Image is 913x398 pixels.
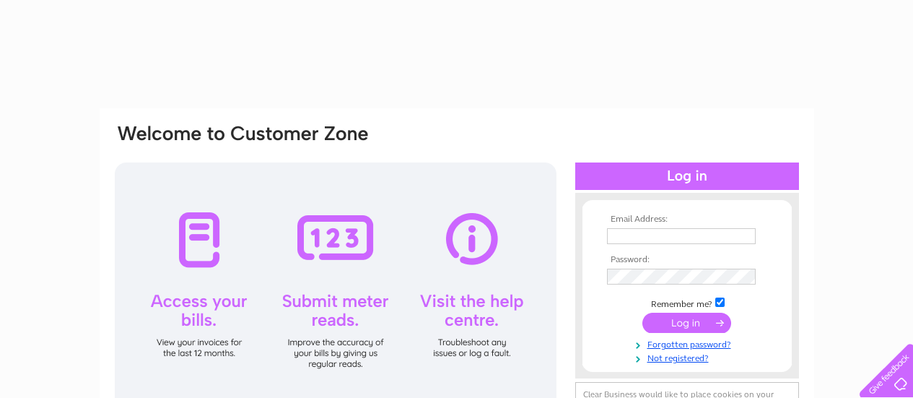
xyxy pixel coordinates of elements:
th: Password: [603,255,771,265]
input: Submit [642,313,731,333]
th: Email Address: [603,215,771,225]
a: Forgotten password? [607,337,771,350]
a: Not registered? [607,350,771,364]
td: Remember me? [603,295,771,310]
